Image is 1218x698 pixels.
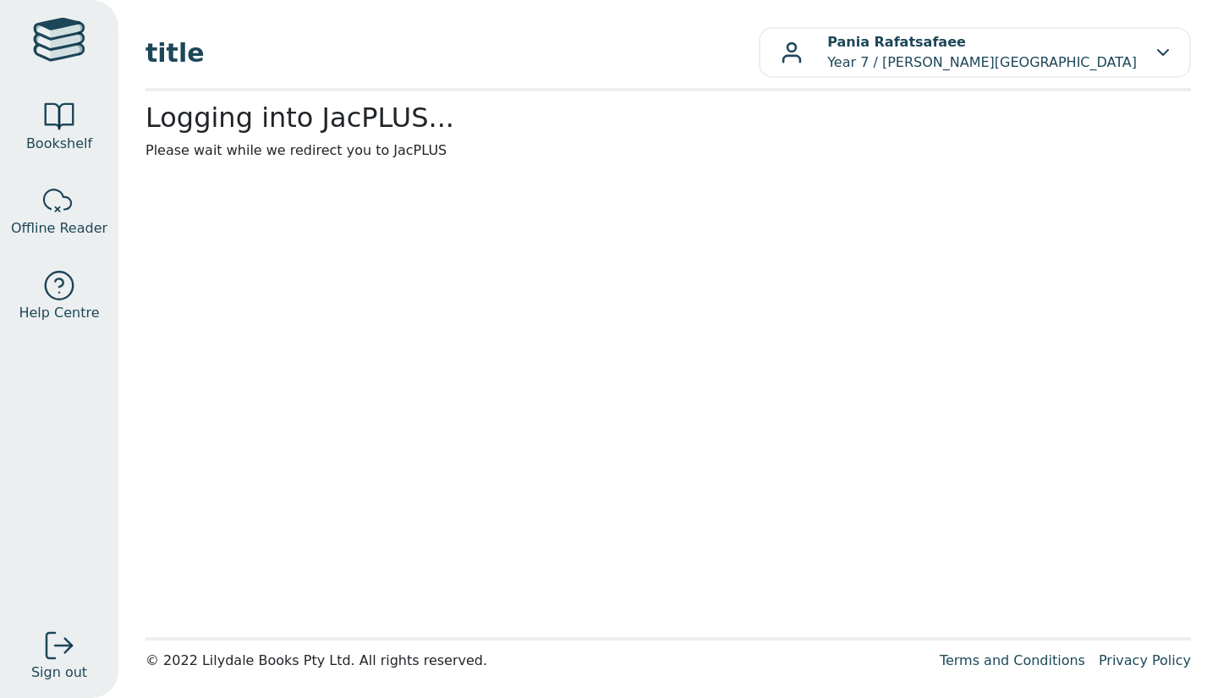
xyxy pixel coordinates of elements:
p: Please wait while we redirect you to JacPLUS [145,140,1191,161]
div: © 2022 Lilydale Books Pty Ltd. All rights reserved. [145,651,926,671]
b: Pania Rafatsafaee [827,34,966,50]
span: Offline Reader [11,218,107,239]
span: Help Centre [19,303,99,323]
h2: Logging into JacPLUS... [145,102,1191,134]
span: Sign out [31,662,87,683]
a: Terms and Conditions [940,652,1085,668]
span: Bookshelf [26,134,92,154]
span: title [145,34,759,72]
a: Privacy Policy [1099,652,1191,668]
p: Year 7 / [PERSON_NAME][GEOGRAPHIC_DATA] [827,32,1137,73]
button: Pania RafatsafaeeYear 7 / [PERSON_NAME][GEOGRAPHIC_DATA] [759,27,1191,78]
